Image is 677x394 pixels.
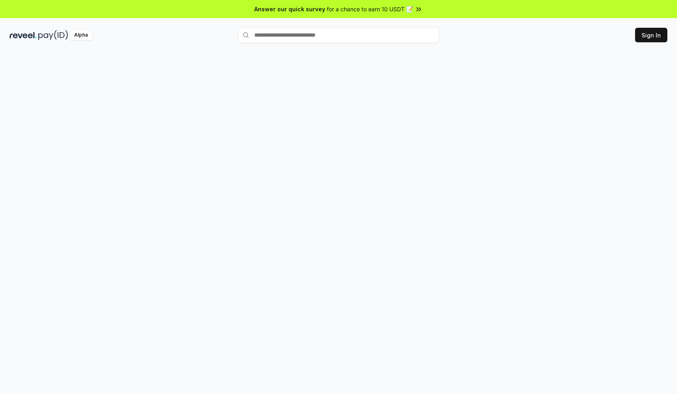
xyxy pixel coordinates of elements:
[254,5,325,13] span: Answer our quick survey
[70,30,92,40] div: Alpha
[38,30,68,40] img: pay_id
[635,28,667,42] button: Sign In
[10,30,37,40] img: reveel_dark
[327,5,413,13] span: for a chance to earn 10 USDT 📝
